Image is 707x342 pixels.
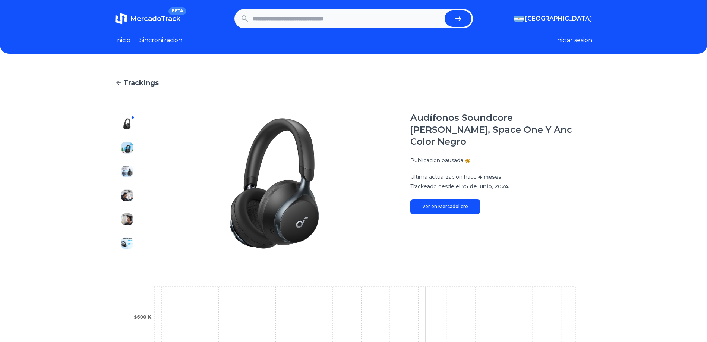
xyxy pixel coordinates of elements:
a: Ver en Mercadolibre [410,199,480,214]
tspan: $600 K [134,314,152,320]
span: Trackeado desde el [410,183,460,190]
span: 25 de junio, 2024 [462,183,509,190]
button: Iniciar sesion [555,36,592,45]
img: Argentina [514,16,524,22]
p: Publicacion pausada [410,157,463,164]
h1: Audífonos Soundcore [PERSON_NAME], Space One Y Anc Color Negro [410,112,592,148]
img: Audífonos Soundcore De Anker, Space One Y Anc Color Negro [121,142,133,154]
img: Audífonos Soundcore De Anker, Space One Y Anc Color Negro [121,118,133,130]
a: Trackings [115,78,592,88]
a: Inicio [115,36,130,45]
img: Audífonos Soundcore De Anker, Space One Y Anc Color Negro [121,189,133,201]
span: 4 meses [478,173,501,180]
span: Ultima actualizacion hace [410,173,477,180]
img: Audífonos Soundcore De Anker, Space One Y Anc Color Negro [121,213,133,225]
span: [GEOGRAPHIC_DATA] [525,14,592,23]
a: Sincronizacion [139,36,182,45]
img: Audífonos Soundcore De Anker, Space One Y Anc Color Negro [121,166,133,178]
img: MercadoTrack [115,13,127,25]
span: MercadoTrack [130,15,180,23]
span: BETA [168,7,186,15]
img: Audífonos Soundcore De Anker, Space One Y Anc Color Negro [121,237,133,249]
span: Trackings [123,78,159,88]
button: [GEOGRAPHIC_DATA] [514,14,592,23]
img: Audífonos Soundcore De Anker, Space One Y Anc Color Negro [154,112,395,255]
a: MercadoTrackBETA [115,13,180,25]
